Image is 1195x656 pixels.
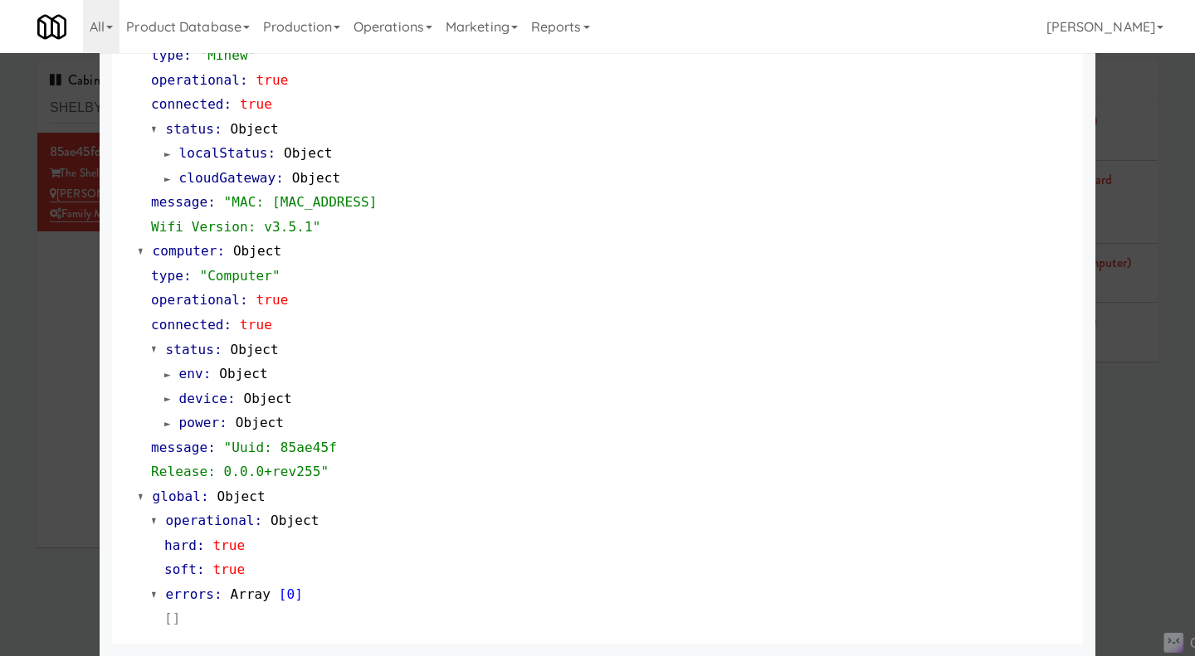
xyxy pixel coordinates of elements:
span: Array [230,586,271,602]
span: Object [219,366,267,381]
span: env [179,366,203,381]
span: hard [164,537,197,553]
span: true [256,72,289,88]
span: "Uuid: 85ae45f Release: 0.0.0+rev255" [151,440,337,480]
span: : [240,72,248,88]
span: Object [243,391,291,406]
span: : [197,537,205,553]
span: Object [292,170,340,186]
span: message [151,440,207,455]
span: true [240,96,272,112]
span: : [201,488,209,504]
span: status [166,121,214,137]
span: "Minew" [199,47,256,63]
span: : [240,292,248,308]
span: true [256,292,289,308]
span: localStatus [179,145,268,161]
span: true [212,561,245,577]
span: ] [295,586,303,602]
span: connected [151,96,224,112]
span: : [276,170,284,186]
span: : [219,415,227,430]
span: : [217,243,225,259]
span: : [268,145,276,161]
span: : [197,561,205,577]
span: : [214,121,222,137]
span: Object [230,121,278,137]
span: true [240,317,272,333]
span: type [151,268,183,284]
span: operational [151,292,240,308]
span: operational [166,513,255,528]
span: computer [153,243,217,259]
img: Micromart [37,12,66,41]
span: : [214,342,222,357]
span: : [203,366,212,381]
span: Object [236,415,284,430]
span: message [151,194,207,210]
span: : [224,96,232,112]
span: status [166,342,214,357]
span: Object [284,145,332,161]
span: : [183,268,192,284]
span: : [255,513,263,528]
span: device [179,391,227,406]
span: : [224,317,232,333]
span: cloudGateway [179,170,276,186]
span: errors [166,586,214,602]
span: : [214,586,222,602]
span: Object [217,488,265,504]
span: 0 [287,586,295,602]
span: Object [230,342,278,357]
span: true [212,537,245,553]
span: power [179,415,220,430]
span: "Computer" [199,268,280,284]
span: global [153,488,201,504]
span: : [183,47,192,63]
span: : [207,194,216,210]
span: : [227,391,236,406]
span: "MAC: [MAC_ADDRESS] Wifi Version: v3.5.1" [151,194,378,235]
span: [ [279,586,287,602]
span: operational [151,72,240,88]
span: Object [271,513,319,528]
span: : [207,440,216,455]
span: type [151,47,183,63]
span: Object [233,243,281,259]
span: soft [164,561,197,577]
span: connected [151,317,224,333]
